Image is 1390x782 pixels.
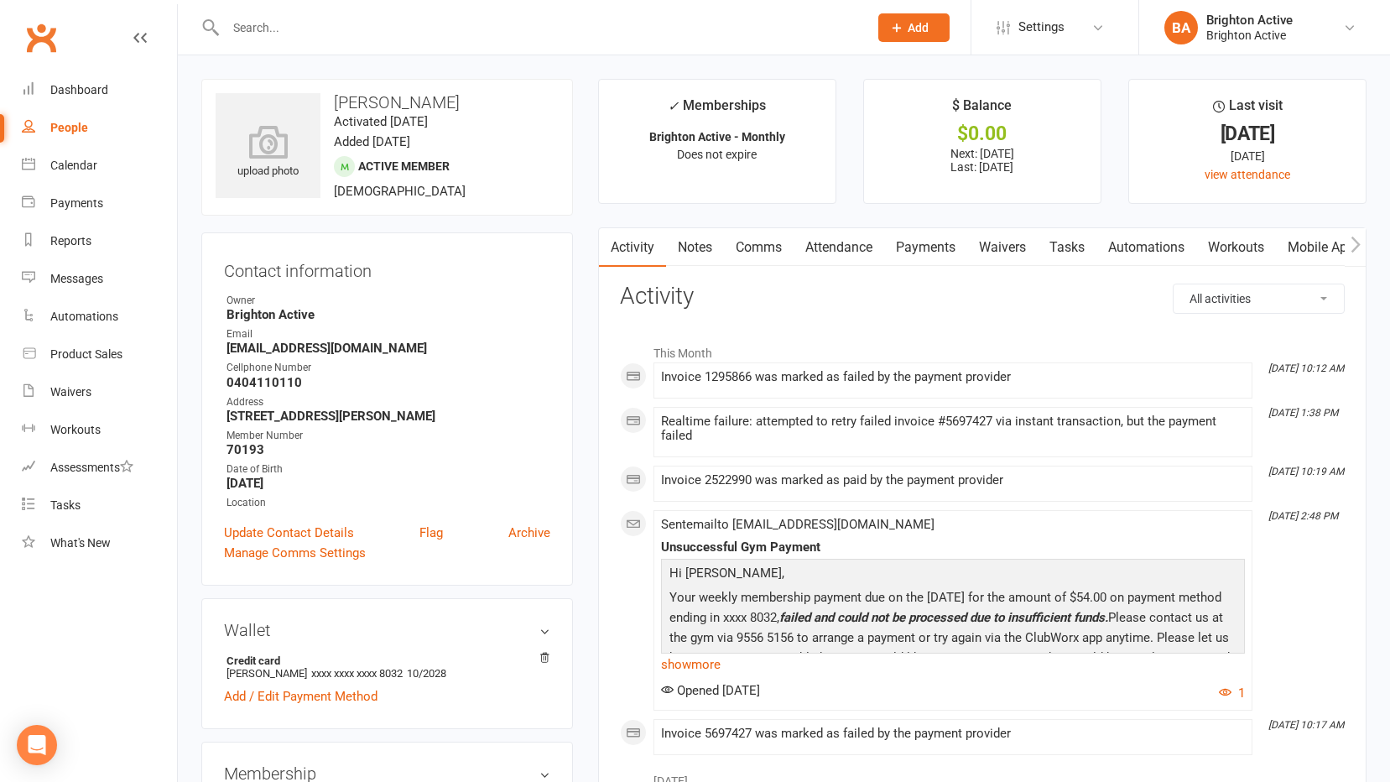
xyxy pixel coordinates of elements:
[599,228,666,267] a: Activity
[1268,362,1344,374] i: [DATE] 10:12 AM
[22,147,177,185] a: Calendar
[1018,8,1065,46] span: Settings
[1144,125,1351,143] div: [DATE]
[1196,228,1276,267] a: Workouts
[22,260,177,298] a: Messages
[50,536,111,550] div: What's New
[50,196,103,210] div: Payments
[620,284,1345,310] h3: Activity
[1268,719,1344,731] i: [DATE] 10:17 AM
[22,336,177,373] a: Product Sales
[226,654,542,667] strong: Credit card
[1144,147,1351,165] div: [DATE]
[50,234,91,248] div: Reports
[17,725,57,765] div: Open Intercom Messenger
[665,563,1241,587] p: Hi [PERSON_NAME],
[1268,510,1338,522] i: [DATE] 2:48 PM
[224,523,354,543] a: Update Contact Details
[661,370,1245,384] div: Invoice 1295866 was marked as failed by the payment provider
[226,326,550,342] div: Email
[1206,28,1293,43] div: Brighton Active
[226,375,550,390] strong: 0404110110
[22,185,177,222] a: Payments
[661,653,1245,676] a: show more
[1219,683,1245,703] button: 1
[334,134,410,149] time: Added [DATE]
[50,385,91,399] div: Waivers
[779,610,1108,625] span: failed and could not be processed due to insufficient funds.
[50,121,88,134] div: People
[216,93,559,112] h3: [PERSON_NAME]
[226,293,550,309] div: Owner
[22,487,177,524] a: Tasks
[661,473,1245,487] div: Invoice 2522990 was marked as paid by the payment provider
[50,272,103,285] div: Messages
[668,98,679,114] i: ✓
[724,228,794,267] a: Comms
[226,409,550,424] strong: [STREET_ADDRESS][PERSON_NAME]
[879,125,1085,143] div: $0.00
[22,449,177,487] a: Assessments
[407,667,446,680] span: 10/2028
[226,307,550,322] strong: Brighton Active
[1164,11,1198,44] div: BA
[620,336,1345,362] li: This Month
[668,95,766,126] div: Memberships
[226,360,550,376] div: Cellphone Number
[794,228,884,267] a: Attendance
[334,114,428,129] time: Activated [DATE]
[226,341,550,356] strong: [EMAIL_ADDRESS][DOMAIN_NAME]
[221,16,856,39] input: Search...
[649,130,785,143] strong: Brighton Active - Monthly
[1096,228,1196,267] a: Automations
[50,461,133,474] div: Assessments
[419,523,443,543] a: Flag
[952,95,1012,125] div: $ Balance
[879,147,1085,174] p: Next: [DATE] Last: [DATE]
[677,148,757,161] span: Does not expire
[1206,13,1293,28] div: Brighton Active
[661,517,934,532] span: Sent email to [EMAIL_ADDRESS][DOMAIN_NAME]
[358,159,450,173] span: Active member
[50,347,122,361] div: Product Sales
[508,523,550,543] a: Archive
[884,228,967,267] a: Payments
[665,587,1241,672] p: Your weekly membership payment due on the [DATE] for the amount of $54.00 on payment method endin...
[226,394,550,410] div: Address
[1268,466,1344,477] i: [DATE] 10:19 AM
[226,428,550,444] div: Member Number
[20,17,62,59] a: Clubworx
[311,667,403,680] span: xxxx xxxx xxxx 8032
[224,652,550,682] li: [PERSON_NAME]
[22,411,177,449] a: Workouts
[226,495,550,511] div: Location
[50,159,97,172] div: Calendar
[661,727,1245,741] div: Invoice 5697427 was marked as failed by the payment provider
[50,83,108,96] div: Dashboard
[1205,168,1290,181] a: view attendance
[908,21,929,34] span: Add
[666,228,724,267] a: Notes
[22,71,177,109] a: Dashboard
[50,498,81,512] div: Tasks
[967,228,1038,267] a: Waivers
[226,461,550,477] div: Date of Birth
[1038,228,1096,267] a: Tasks
[50,310,118,323] div: Automations
[22,373,177,411] a: Waivers
[226,476,550,491] strong: [DATE]
[22,298,177,336] a: Automations
[22,524,177,562] a: What's New
[224,543,366,563] a: Manage Comms Settings
[224,686,377,706] a: Add / Edit Payment Method
[226,442,550,457] strong: 70193
[334,184,466,199] span: [DEMOGRAPHIC_DATA]
[22,222,177,260] a: Reports
[1276,228,1367,267] a: Mobile App
[1213,95,1283,125] div: Last visit
[661,540,1245,555] div: Unsuccessful Gym Payment
[216,125,320,180] div: upload photo
[661,414,1245,443] div: Realtime failure: attempted to retry failed invoice #5697427 via instant transaction, but the pay...
[22,109,177,147] a: People
[878,13,950,42] button: Add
